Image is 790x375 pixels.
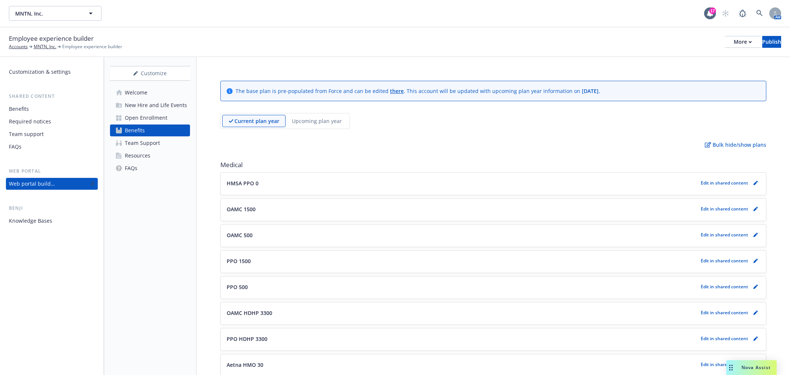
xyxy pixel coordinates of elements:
p: OAMC 1500 [227,205,256,213]
div: Web portal [6,167,98,175]
a: pencil [751,334,760,343]
div: 17 [709,7,716,14]
a: Start snowing [718,6,733,21]
div: More [734,36,752,47]
p: Edit in shared content [701,361,748,368]
button: Publish [762,36,781,48]
span: Employee experience builder [9,34,94,43]
a: pencil [751,256,760,265]
a: Knowledge Bases [6,215,98,227]
a: Web portal builder [6,178,98,190]
p: PPO 1500 [227,257,251,265]
a: pencil [751,282,760,291]
a: Team Support [110,137,190,149]
p: OAMC HDHP 3300 [227,309,272,317]
div: Benji [6,205,98,212]
a: pencil [751,179,760,187]
a: Accounts [9,43,28,50]
p: Edit in shared content [701,309,748,316]
div: FAQs [125,162,137,174]
button: OAMC 1500 [227,205,698,213]
a: FAQs [110,162,190,174]
p: Aetna HMO 30 [227,361,263,369]
a: FAQs [6,141,98,153]
button: PPO 500 [227,283,698,291]
span: Medical [220,160,766,169]
div: New Hire and Life Events [125,99,187,111]
a: pencil [751,308,760,317]
span: MNTN, Inc. [15,10,79,17]
button: Nova Assist [726,360,777,375]
div: Customize [110,66,190,80]
a: Resources [110,150,190,162]
div: Publish [762,36,781,47]
div: Knowledge Bases [9,215,52,227]
p: Bulk hide/show plans [705,141,766,149]
a: New Hire and Life Events [110,99,190,111]
div: Web portal builder [9,178,55,190]
p: OAMC 500 [227,231,253,239]
div: Benefits [125,125,145,136]
a: Customization & settings [6,66,98,78]
a: Benefits [110,125,190,136]
p: Upcoming plan year [292,117,342,125]
a: pencil [751,230,760,239]
div: Team support [9,128,44,140]
div: Resources [125,150,150,162]
p: Edit in shared content [701,258,748,264]
button: PPO 1500 [227,257,698,265]
div: Welcome [125,87,147,99]
p: Edit in shared content [701,180,748,186]
button: OAMC HDHP 3300 [227,309,698,317]
button: PPO HDHP 3300 [227,335,698,343]
div: Required notices [9,116,51,127]
div: FAQs [9,141,21,153]
div: Team Support [125,137,160,149]
a: Required notices [6,116,98,127]
a: Open Enrollment [110,112,190,124]
button: Customize [110,66,190,81]
div: Drag to move [726,360,736,375]
span: Nova Assist [741,364,771,371]
button: More [725,36,761,48]
span: . This account will be updated with upcoming plan year information on [404,87,582,94]
span: [DATE] . [582,87,600,94]
span: Employee experience builder [62,43,122,50]
button: MNTN, Inc. [9,6,101,21]
p: Edit in shared content [701,206,748,212]
div: Benefits [9,103,29,115]
a: Welcome [110,87,190,99]
button: HMSA PPO 0 [227,179,698,187]
p: PPO HDHP 3300 [227,335,267,343]
p: Edit in shared content [701,335,748,342]
div: Customization & settings [9,66,71,78]
div: Open Enrollment [125,112,167,124]
a: Team support [6,128,98,140]
p: Edit in shared content [701,283,748,290]
p: Edit in shared content [701,232,748,238]
div: Shared content [6,93,98,100]
button: Aetna HMO 30 [227,361,698,369]
a: pencil [751,205,760,213]
p: PPO 500 [227,283,248,291]
p: HMSA PPO 0 [227,179,259,187]
a: there [390,87,404,94]
a: Report a Bug [735,6,750,21]
a: MNTN, Inc. [34,43,56,50]
button: OAMC 500 [227,231,698,239]
a: Search [752,6,767,21]
p: Current plan year [234,117,279,125]
a: Benefits [6,103,98,115]
span: The base plan is pre-populated from Force and can be edited [236,87,390,94]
